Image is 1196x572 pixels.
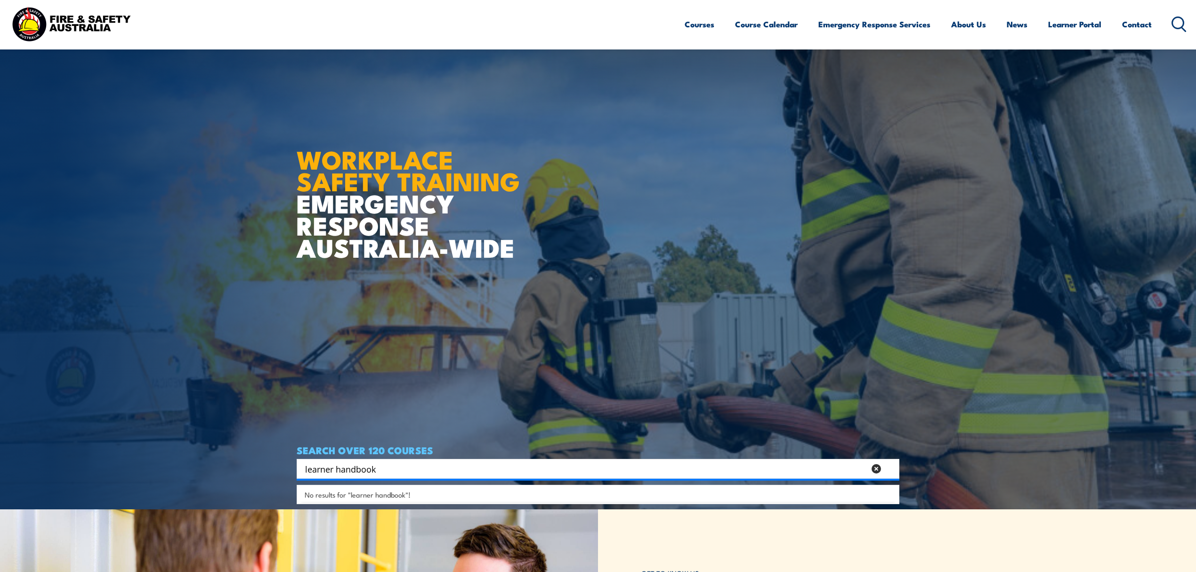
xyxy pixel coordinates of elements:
a: Emergency Response Services [818,12,930,37]
form: Search form [307,462,867,475]
h1: EMERGENCY RESPONSE AUSTRALIA-WIDE [297,124,527,258]
a: Contact [1122,12,1152,37]
input: Search input [305,462,865,476]
a: Course Calendar [735,12,798,37]
h4: SEARCH OVER 120 COURSES [297,445,899,455]
a: Courses [685,12,714,37]
button: Search magnifier button [883,462,896,475]
a: Learner Portal [1048,12,1101,37]
a: About Us [951,12,986,37]
strong: WORKPLACE SAFETY TRAINING [297,139,520,200]
span: No results for "learner handbook"! [305,490,411,499]
a: News [1007,12,1027,37]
